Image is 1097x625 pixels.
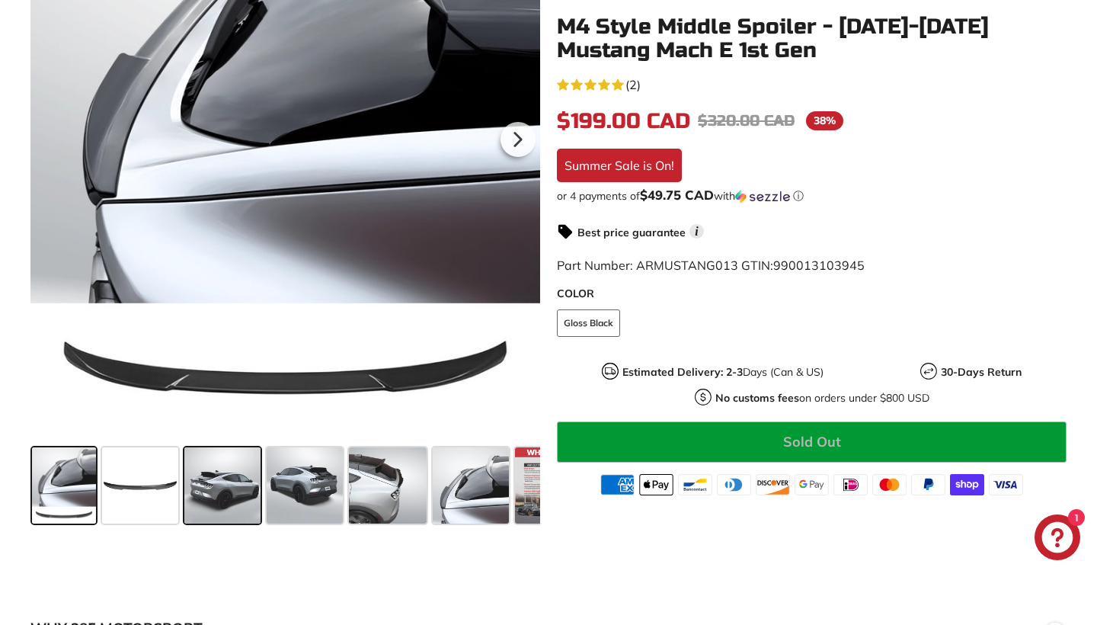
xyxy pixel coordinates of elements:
img: apple_pay [639,474,673,495]
img: diners_club [717,474,751,495]
img: shopify_pay [950,474,984,495]
span: $320.00 CAD [698,111,795,130]
img: master [872,474,907,495]
img: discover [756,474,790,495]
p: on orders under $800 USD [715,390,929,406]
strong: No customs fees [715,391,799,405]
span: Part Number: ARMUSTANG013 GTIN: [557,258,865,273]
img: american_express [600,474,635,495]
span: (2) [625,75,641,94]
img: Sezzle [735,190,790,204]
p: Days (Can & US) [622,364,824,380]
span: 990013103945 [773,258,865,273]
img: google_pay [795,474,829,495]
img: ideal [833,474,868,495]
img: paypal [911,474,945,495]
span: $199.00 CAD [557,108,690,134]
span: i [689,224,704,239]
h1: M4 Style Middle Spoiler - [DATE]-[DATE] Mustang Mach E 1st Gen [557,15,1067,62]
div: Summer Sale is On! [557,149,682,182]
span: 38% [806,111,843,130]
strong: 30-Days Return [941,365,1022,379]
button: Sold Out [557,421,1067,463]
strong: Best price guarantee [577,226,686,239]
div: or 4 payments of with [557,188,1067,204]
div: or 4 payments of$49.75 CADwithSezzle Click to learn more about Sezzle [557,188,1067,204]
img: visa [989,474,1023,495]
span: $49.75 CAD [640,187,714,203]
img: bancontact [678,474,712,495]
span: Sold Out [783,433,841,450]
a: 5.0 rating (2 votes) [557,74,1067,94]
inbox-online-store-chat: Shopify online store chat [1030,514,1085,564]
strong: Estimated Delivery: 2-3 [622,365,743,379]
label: COLOR [557,286,1067,302]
